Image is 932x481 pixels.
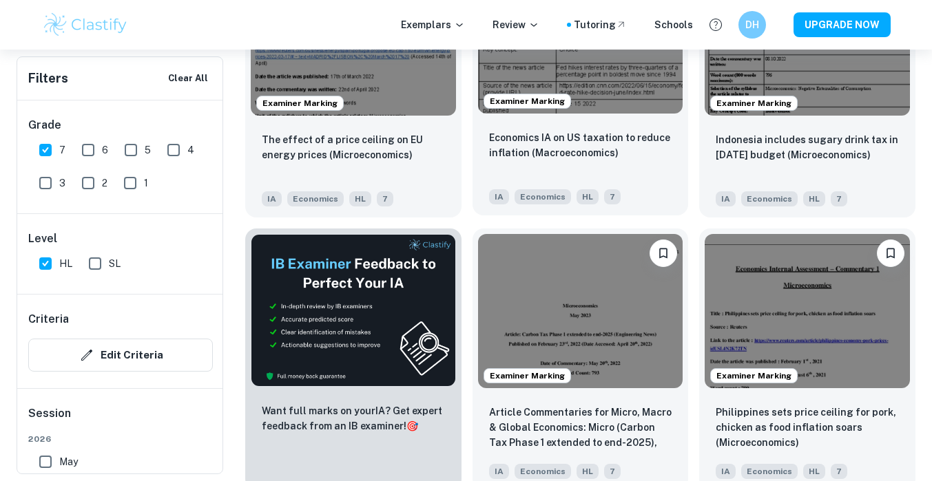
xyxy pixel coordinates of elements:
[515,464,571,479] span: Economics
[711,97,797,109] span: Examiner Marking
[831,191,847,206] span: 7
[262,191,282,206] span: IA
[831,464,847,479] span: 7
[165,68,211,89] button: Clear All
[377,191,393,206] span: 7
[716,132,899,162] p: Indonesia includes sugary drink tax in 2023 budget (Microeconomics)
[28,339,213,372] button: Edit Criteria
[794,12,891,37] button: UPGRADE NOW
[654,17,693,32] a: Schools
[102,175,107,191] span: 2
[705,234,910,387] img: Economics IA example thumbnail: Philippines sets price ceiling for pork,
[478,234,683,387] img: Economics IA example thumbnail: Article Commentaries for Micro, Macro &
[59,454,78,469] span: May
[59,142,65,158] span: 7
[489,130,672,160] p: Economics IA on US taxation to reduce inflation (Macroeconomics)
[489,464,509,479] span: IA
[650,239,677,267] button: Bookmark
[28,231,213,247] h6: Level
[109,256,121,271] span: SL
[741,464,798,479] span: Economics
[711,370,797,382] span: Examiner Marking
[28,433,213,445] span: 2026
[262,403,445,434] p: Want full marks on your IA ? Get expert feedback from an IB examiner!
[604,464,621,479] span: 7
[28,117,213,133] h6: Grade
[262,132,445,162] p: The effect of a price ceiling on EU energy prices (Microeconomics)
[28,405,213,433] h6: Session
[42,11,130,39] img: Clastify logo
[102,142,108,158] span: 6
[59,256,72,271] span: HL
[257,97,343,109] span: Examiner Marking
[577,189,599,204] span: HL
[716,405,899,450] p: Philippines sets price ceiling for pork, chicken as food inflation soars (Microeconomics)
[515,189,571,204] span: Economics
[145,142,151,158] span: 5
[406,420,418,431] span: 🎯
[28,311,69,328] h6: Criteria
[716,191,736,206] span: IA
[489,405,672,451] p: Article Commentaries for Micro, Macro & Global Economics: Micro (Carbon Tax Phase 1 extended to e...
[577,464,599,479] span: HL
[704,13,727,36] button: Help and Feedback
[716,464,736,479] span: IA
[803,191,825,206] span: HL
[738,11,766,39] button: DH
[349,191,371,206] span: HL
[744,17,760,32] h6: DH
[604,189,621,204] span: 7
[484,95,570,107] span: Examiner Marking
[401,17,465,32] p: Exemplars
[877,239,904,267] button: Bookmark
[489,189,509,204] span: IA
[251,234,456,387] img: Thumbnail
[484,370,570,382] span: Examiner Marking
[59,175,65,191] span: 3
[741,191,798,206] span: Economics
[187,142,194,158] span: 4
[144,175,148,191] span: 1
[28,69,68,88] h6: Filters
[574,17,627,32] a: Tutoring
[287,191,344,206] span: Economics
[803,464,825,479] span: HL
[493,17,539,32] p: Review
